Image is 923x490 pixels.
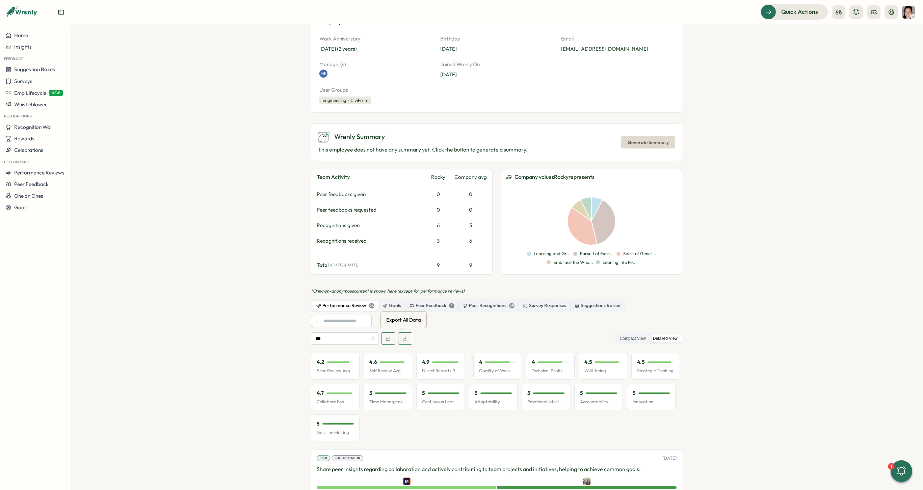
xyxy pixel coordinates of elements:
[334,132,385,142] span: Wrenly Summary
[422,368,459,374] p: Direct Reports Review Avg
[317,173,422,181] div: Team Activity
[575,302,621,309] div: Suggestions Raised
[454,262,487,269] div: 9
[454,222,487,229] div: 3
[317,262,329,269] span: Total
[321,71,326,76] span: NB
[58,9,64,16] button: Expand sidebar
[317,420,320,428] p: 5
[369,303,374,308] div: 26
[761,4,828,19] button: Quick Actions
[330,263,358,267] span: ( [DATE] - [DATE] )
[475,399,512,405] p: Adaptability
[14,204,28,211] span: Goals
[14,32,28,38] span: Home
[425,191,452,198] div: 0
[311,288,682,294] p: *Only content is shown here (except for performance reviews)
[454,206,487,214] div: 0
[14,44,32,50] span: Insights
[403,478,411,485] img: Melanie Barker
[509,303,515,308] div: 25
[662,455,677,461] p: [DATE]
[532,358,535,366] p: 4
[527,389,530,397] p: 5
[440,35,553,43] p: Birthday
[580,389,583,397] p: 5
[583,478,590,485] img: Isabel Shaw
[902,6,915,19] img: India Bastien
[317,368,354,374] p: Peer Review Avg
[584,358,592,366] p: 4.5
[454,173,487,181] div: Company avg
[14,78,32,84] span: Surveys
[318,145,528,154] p: This employee does not have any summary yet. Click the button to generate a summary.
[561,35,674,43] p: Email
[385,315,422,325] div: Export All Data
[317,191,422,198] div: Peer feedbacks given
[14,101,47,108] span: Whistleblower
[332,455,363,461] div: Collaboration
[317,389,324,397] p: 4.7
[422,389,425,397] p: 5
[534,251,571,257] p: Learning and Gr...
[637,358,645,366] p: 4.5
[650,334,681,343] label: Detailed View
[14,147,43,153] span: Celebrations
[369,368,406,374] p: Self Review Avg
[319,97,371,105] div: Engineering - CiviForm
[317,358,324,366] p: 4.2
[49,90,63,96] span: NEW
[369,358,377,366] p: 4.6
[383,302,401,309] div: Goals
[440,71,553,78] p: [DATE]
[553,260,593,266] p: Embrace the Who...
[628,137,669,148] span: Generate Summary
[440,45,553,53] p: [DATE]
[515,173,595,181] span: Company values Rocky represents
[475,389,478,397] p: 5
[580,251,614,257] p: Pursuit of Exce...
[317,222,422,229] div: Recognitions given
[781,7,818,16] span: Quick Actions
[14,135,34,142] span: Rewards
[425,173,452,181] div: Rocky
[561,45,674,53] p: [EMAIL_ADDRESS][DOMAIN_NAME]
[317,430,354,436] p: Decision Making
[369,389,372,397] p: 5
[584,368,622,374] p: Well-being
[603,260,637,266] p: Leaning into Fe...
[316,302,374,309] div: Performance Review
[317,206,422,214] div: Peer feedbacks requested
[633,389,636,397] p: 5
[440,61,553,68] p: Joined Wrenly On
[317,455,330,461] div: Peer
[14,124,52,130] span: Recognition Wall
[454,191,487,198] div: 0
[319,61,432,68] p: Manager(s)
[633,399,670,405] p: Innovation
[425,237,452,245] div: 3
[319,35,432,43] p: Work Anniversary
[891,460,912,482] button: 1
[580,399,617,405] p: Accountability
[621,136,675,148] button: Generate Summary
[317,237,422,245] div: Recognitions received
[637,368,674,374] p: Strategic Thinking
[319,45,432,53] p: [DATE] (2 years)
[449,303,454,308] div: 1
[14,181,49,187] span: Peer Feedback
[463,302,515,309] div: Peer Recognitions
[14,90,46,96] span: Emp Lifecycle
[317,399,354,405] p: Collaboration
[454,237,487,245] div: 6
[422,358,429,366] p: 4.9
[14,66,55,73] span: Suggestion Boxes
[317,465,677,473] p: Share peer insights regarding collaboration and actively contributing to team projects and initia...
[479,358,482,366] p: 4
[527,399,564,405] p: Emotional Intelligence
[425,222,452,229] div: 6
[623,251,656,257] p: Spirit of Gener...
[14,169,64,176] span: Performance Reviews
[616,334,649,343] label: Compact View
